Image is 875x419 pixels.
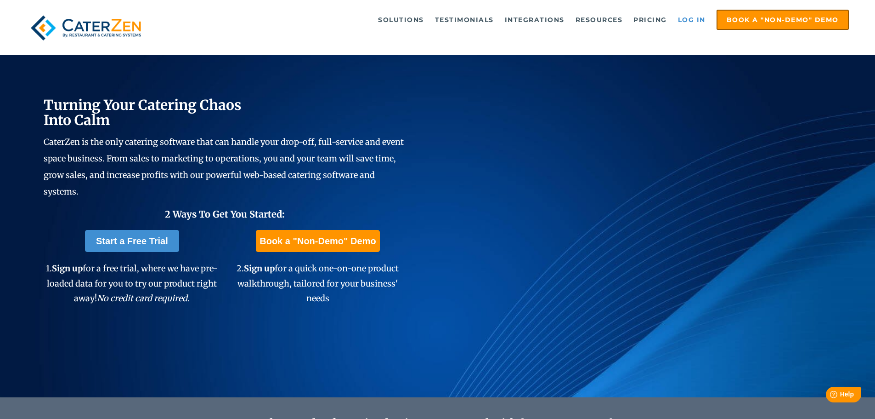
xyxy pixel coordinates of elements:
[500,11,569,29] a: Integrations
[52,263,83,274] span: Sign up
[97,293,190,304] em: No credit card required.
[793,383,865,409] iframe: Help widget launcher
[673,11,710,29] a: Log in
[256,230,379,252] a: Book a "Non-Demo" Demo
[46,263,218,304] span: 1. for a free trial, where we have pre-loaded data for you to try our product right away!
[165,208,285,220] span: 2 Ways To Get You Started:
[237,263,399,304] span: 2. for a quick one-on-one product walkthrough, tailored for your business' needs
[44,96,242,129] span: Turning Your Catering Chaos Into Calm
[244,263,275,274] span: Sign up
[26,10,146,46] img: caterzen
[85,230,179,252] a: Start a Free Trial
[167,10,849,30] div: Navigation Menu
[373,11,429,29] a: Solutions
[629,11,672,29] a: Pricing
[571,11,627,29] a: Resources
[430,11,498,29] a: Testimonials
[717,10,849,30] a: Book a "Non-Demo" Demo
[44,137,404,197] span: CaterZen is the only catering software that can handle your drop-off, full-service and event spac...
